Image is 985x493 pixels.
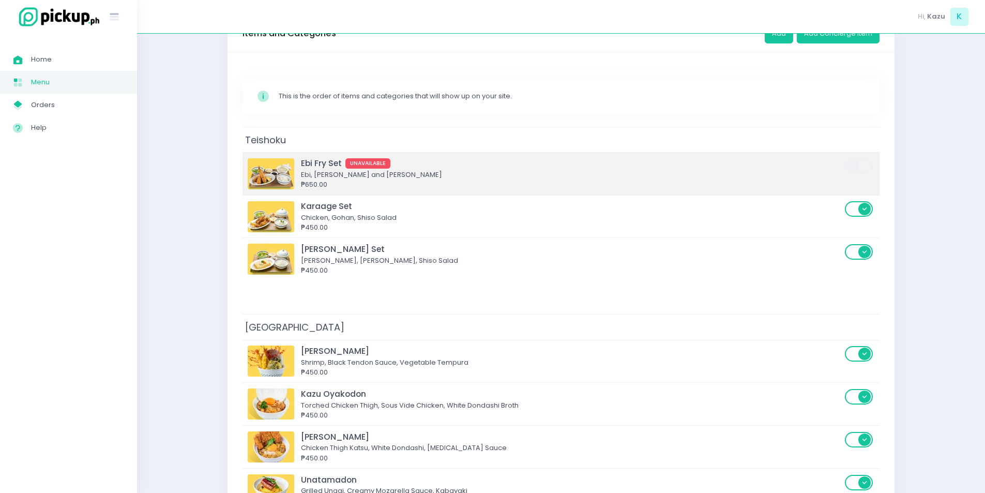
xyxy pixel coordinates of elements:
div: [PERSON_NAME], [PERSON_NAME], Shiso Salad [301,256,842,266]
div: ₱450.00 [301,453,842,464]
td: Kazu OyakodonKazu OyakodonTorched Chicken Thigh, Sous Vide Chicken, White Dondashi Broth₱450.00 [243,383,880,426]
span: [GEOGRAPHIC_DATA] [243,318,347,336]
td: Tori Katsu Oyakodon[PERSON_NAME]Chicken Thigh Katsu, White Dondashi, [MEDICAL_DATA] Sauce₱450.00 [243,426,880,469]
div: Unatamadon [301,474,842,486]
div: [PERSON_NAME] [301,431,842,443]
span: K [950,8,968,26]
img: Ebi Fry Set [248,158,294,189]
td: Tamago Dashi Set[PERSON_NAME] Set[PERSON_NAME], [PERSON_NAME], Shiso Salad₱450.00 [243,238,880,280]
div: Chicken Thigh Katsu, White Dondashi, [MEDICAL_DATA] Sauce [301,443,842,453]
div: This is the order of items and categories that will show up on your site. [279,91,866,101]
div: ₱650.00 [301,180,842,190]
div: ₱450.00 [301,410,842,421]
span: Kazu [927,11,945,22]
div: Teishoku Ebi Fry SetEbi Fry SetUNAVAILABLEEbi, [PERSON_NAME] and [PERSON_NAME]₱650.00Karaage SetK... [243,127,880,315]
div: Ebi, [PERSON_NAME] and [PERSON_NAME] [301,170,842,180]
div: ₱450.00 [301,265,842,276]
div: Chicken, Gohan, Shiso Salad [301,213,842,223]
div: Shrimp, Black Tendon Sauce, Vegetable Tempura [301,357,842,368]
img: Ebi Tendon [248,346,294,377]
td: Karaage SetKaraage SetChicken, Gohan, Shiso Salad₱450.00 [243,195,880,238]
span: UNAVAILABLE [345,158,391,169]
div: [PERSON_NAME] Set [301,243,842,255]
h3: Items and Categories [243,28,336,39]
button: Add Concierge Item [797,24,880,43]
div: Ebi Fry Set [301,157,842,169]
div: [PERSON_NAME] [301,345,842,357]
img: logo [13,6,101,28]
span: Menu [31,76,124,89]
span: Home [31,53,124,66]
span: Teishoku [243,131,289,149]
td: Ebi Fry SetEbi Fry SetUNAVAILABLEEbi, [PERSON_NAME] and [PERSON_NAME]₱650.00 [243,152,880,195]
span: Help [31,121,124,135]
img: Tori Katsu Oyakodon [248,431,294,462]
div: Torched Chicken Thigh, Sous Vide Chicken, White Dondashi Broth [301,400,842,411]
span: Hi, [918,11,926,22]
div: ₱450.00 [301,367,842,378]
div: Kazu Oyakodon [301,388,842,400]
img: Karaage Set [248,201,294,232]
img: Tamago Dashi Set [248,244,294,275]
span: Orders [31,98,124,112]
div: Karaage Set [301,200,842,212]
td: Ebi Tendon[PERSON_NAME]Shrimp, Black Tendon Sauce, Vegetable Tempura₱450.00 [243,340,880,383]
img: Kazu Oyakodon [248,389,294,420]
div: ₱450.00 [301,222,842,233]
button: Add [765,24,793,43]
